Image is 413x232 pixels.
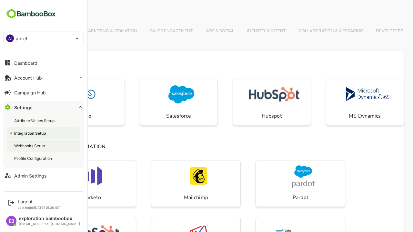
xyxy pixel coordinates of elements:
div: Webhooks Setup [14,143,46,149]
p: Hubspot [239,112,259,120]
button: Dashboard [3,56,84,69]
p: Zoho [57,112,69,120]
img: logo not loaded... [60,163,82,189]
p: Marketo [59,194,79,201]
p: Salesforce [144,112,168,120]
div: Integration Setup [14,130,47,136]
div: Attribute Values Setup [14,118,56,123]
div: EB [6,216,16,226]
div: Settings [14,105,33,110]
p: Integration Setup [9,8,381,15]
p: airtel [16,35,27,42]
span: CRM [39,29,49,34]
img: BambooboxFullLogoMark.5f36c76dfaba33ec1ec1367b70bb1252.svg [3,8,58,20]
div: Campaign Hub [14,90,46,95]
button: logo not loaded... [306,82,384,109]
img: logo not loaded... [223,82,281,107]
div: Profile Configuration [14,156,53,161]
button: logo not loaded... [236,163,325,190]
span: DEVELOPERS & APIS [353,29,395,34]
img: logo not loaded... [37,82,94,107]
p: Last login: [DATE] 01:36 IST [18,206,60,209]
p: MS Dynamics [326,112,358,120]
button: Admin Settings [3,169,84,182]
button: Settings [3,101,84,114]
h4: MARKETING AUTOMATION [9,140,381,150]
span: MARKETING AUTOMATION [62,29,115,34]
img: logo not loaded... [262,163,299,189]
span: ADS & SOCIAL [183,29,212,34]
div: Account Hub [14,75,42,81]
button: logo not loaded... [213,82,290,109]
p: Pardot [270,194,286,201]
p: Mailchimp [161,194,186,201]
button: Account Hub [3,71,84,84]
img: logo not loaded... [150,163,202,189]
div: AIairtel [4,32,84,45]
div: Admin Settings [14,173,46,179]
button: logo not loaded... [120,82,197,109]
button: logo not loaded... [27,82,104,109]
img: logo not loaded... [322,82,368,107]
span: ALL [15,29,26,34]
button: logo not loaded... [131,163,220,190]
img: logo not loaded... [146,82,172,107]
button: Campaign Hub [3,86,84,99]
span: SALES ENGAGEMENT [127,29,170,34]
span: IDENTITY & INTENT [225,29,263,34]
div: AI [6,34,14,42]
h4: CRM [9,58,381,69]
div: wrapped label tabs example [9,23,381,39]
div: exploration bamboobox [19,216,80,221]
div: Dashboard [14,60,37,66]
button: logo not loaded... [27,163,116,190]
div: [EMAIL_ADDRESS][DOMAIN_NAME] [19,222,80,226]
span: COLLABORATION & MESSAGING [276,29,340,34]
div: Logout [18,199,60,204]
